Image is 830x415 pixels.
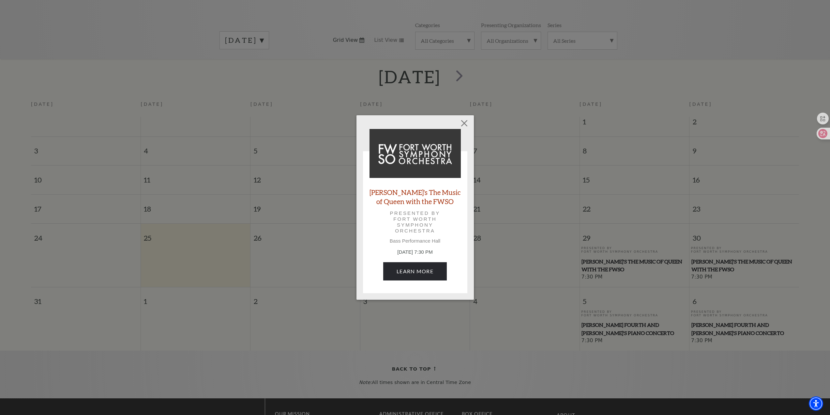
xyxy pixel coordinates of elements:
[370,238,461,244] p: Bass Performance Hall
[370,248,461,256] p: [DATE] 7:30 PM
[370,129,461,178] img: Windborne's The Music of Queen with the FWSO
[809,396,823,411] div: Accessibility Menu
[370,188,461,205] a: [PERSON_NAME]'s The Music of Queen with the FWSO
[379,210,452,234] p: Presented by Fort Worth Symphony Orchestra
[458,117,470,129] button: Close
[383,262,447,280] a: August 29, 7:30 PM Learn More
